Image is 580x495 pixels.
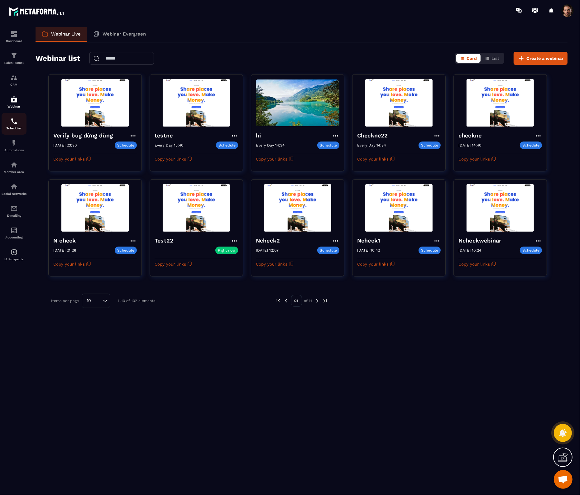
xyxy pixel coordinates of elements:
p: Schedule [520,247,542,254]
p: Automations [2,148,26,152]
span: Create a webinar [526,55,563,61]
p: Accounting [2,236,26,239]
img: webinar-background [357,79,441,127]
img: prev [276,298,281,304]
img: accountant [10,227,18,234]
p: [DATE] 21:26 [53,248,76,252]
h4: Verify bug đừng dùng [53,131,116,140]
a: formationformationSales Funnel [2,47,26,69]
h4: testne [155,131,176,140]
button: Copy your links [458,154,496,164]
p: Schedule [216,142,238,149]
p: [DATE] 14:40 [458,143,481,147]
p: Every Day 15:40 [155,143,183,147]
p: Webinar Live [51,31,81,37]
img: logo [9,6,65,17]
img: prev [283,298,289,304]
a: formationformationCRM [2,69,26,91]
p: 1-10 of 102 elements [118,299,155,303]
p: IA Prospects [2,257,26,261]
button: Copy your links [53,154,91,164]
img: webinar-background [458,79,542,127]
p: Schedule [115,142,137,149]
h4: Test22 [155,236,176,245]
p: Scheduler [2,127,26,130]
p: Every Day 14:34 [256,143,285,147]
img: automations [10,139,18,147]
span: 10 [84,297,93,304]
img: social-network [10,183,18,190]
p: [DATE] 10:24 [458,248,481,252]
button: Card [456,54,481,63]
p: of 11 [304,298,312,303]
img: automations [10,248,18,256]
p: Schedule [317,142,339,149]
a: Mở cuộc trò chuyện [554,470,573,489]
img: webinar-background [256,184,339,232]
p: [DATE] 12:07 [256,248,279,252]
p: 01 [291,295,302,307]
img: webinar-background [256,79,339,127]
button: Copy your links [357,154,395,164]
img: formation [10,74,18,81]
img: formation [10,30,18,38]
h4: Ncheck1 [357,236,383,245]
p: Social Networks [2,192,26,195]
div: Search for option [82,294,110,308]
img: webinar-background [53,184,137,232]
img: webinar-background [458,184,542,232]
button: Copy your links [155,154,192,164]
p: Sales Funnel [2,61,26,65]
h4: N check [53,236,79,245]
img: webinar-background [53,79,137,127]
p: Items per page [51,299,79,303]
p: Schedule [520,142,542,149]
button: Copy your links [458,259,496,269]
button: Copy your links [256,154,294,164]
img: next [314,298,320,304]
h2: Webinar list [36,52,80,65]
img: next [322,298,328,304]
img: webinar-background [155,79,238,127]
p: Right now [218,248,236,252]
h4: Checkne22 [357,131,391,140]
a: accountantaccountantAccounting [2,222,26,244]
button: List [481,54,503,63]
p: Every Day 14:34 [357,143,386,147]
a: Webinar Live [36,27,87,42]
p: CRM [2,83,26,86]
img: webinar-background [155,184,238,232]
img: automations [10,161,18,169]
p: Schedule [317,247,339,254]
p: Schedule [419,247,441,254]
a: automationsautomationsWebinar [2,91,26,113]
input: Search for option [93,297,101,304]
p: [DATE] 10:42 [357,248,380,252]
p: Dashboard [2,39,26,43]
a: emailemailE-mailing [2,200,26,222]
p: E-mailing [2,214,26,217]
h4: Ncheck2 [256,236,283,245]
img: webinar-background [357,184,441,232]
a: formationformationDashboard [2,26,26,47]
button: Copy your links [53,259,91,269]
button: Copy your links [256,259,294,269]
p: Webinar Evergreen [103,31,146,37]
img: formation [10,52,18,60]
img: email [10,205,18,212]
h4: hi [256,131,264,140]
button: Copy your links [357,259,395,269]
button: Copy your links [155,259,192,269]
p: [DATE] 23:30 [53,143,77,147]
h4: Ncheckwebinar [458,236,505,245]
img: automations [10,96,18,103]
p: Member area [2,170,26,174]
button: Create a webinar [514,52,568,65]
a: social-networksocial-networkSocial Networks [2,178,26,200]
a: schedulerschedulerScheduler [2,113,26,135]
a: automationsautomationsAutomations [2,135,26,156]
p: Schedule [115,247,137,254]
h4: checkne [458,131,485,140]
span: List [491,56,499,61]
p: Webinar [2,105,26,108]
